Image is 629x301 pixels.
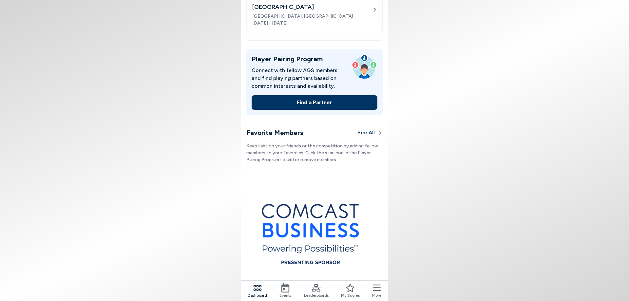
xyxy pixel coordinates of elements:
[252,20,372,27] span: [DATE] - [DATE]
[246,128,303,138] h3: Favorite Members
[357,125,383,140] button: See All
[252,54,346,64] h3: Player Pairing Program
[279,292,291,298] span: Events
[304,292,329,298] span: Leaderboards
[252,3,372,11] h4: [GEOGRAPHIC_DATA]
[252,95,377,110] button: Find a Partner
[246,142,383,163] p: Keep tabs on your friends or the competition by adding fellow members to your Favorites. Click th...
[341,283,360,298] a: My Scores
[372,283,381,298] button: More
[248,283,267,298] a: Dashboard
[279,283,291,298] a: Events
[248,292,267,298] span: Dashboard
[372,292,381,298] span: More
[304,283,329,298] a: Leaderboards
[341,292,360,298] span: My Scores
[252,13,372,20] span: [GEOGRAPHIC_DATA], [GEOGRAPHIC_DATA]
[252,66,346,90] p: Connect with fellow AGS members and find playing partners based on common interests and availabil...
